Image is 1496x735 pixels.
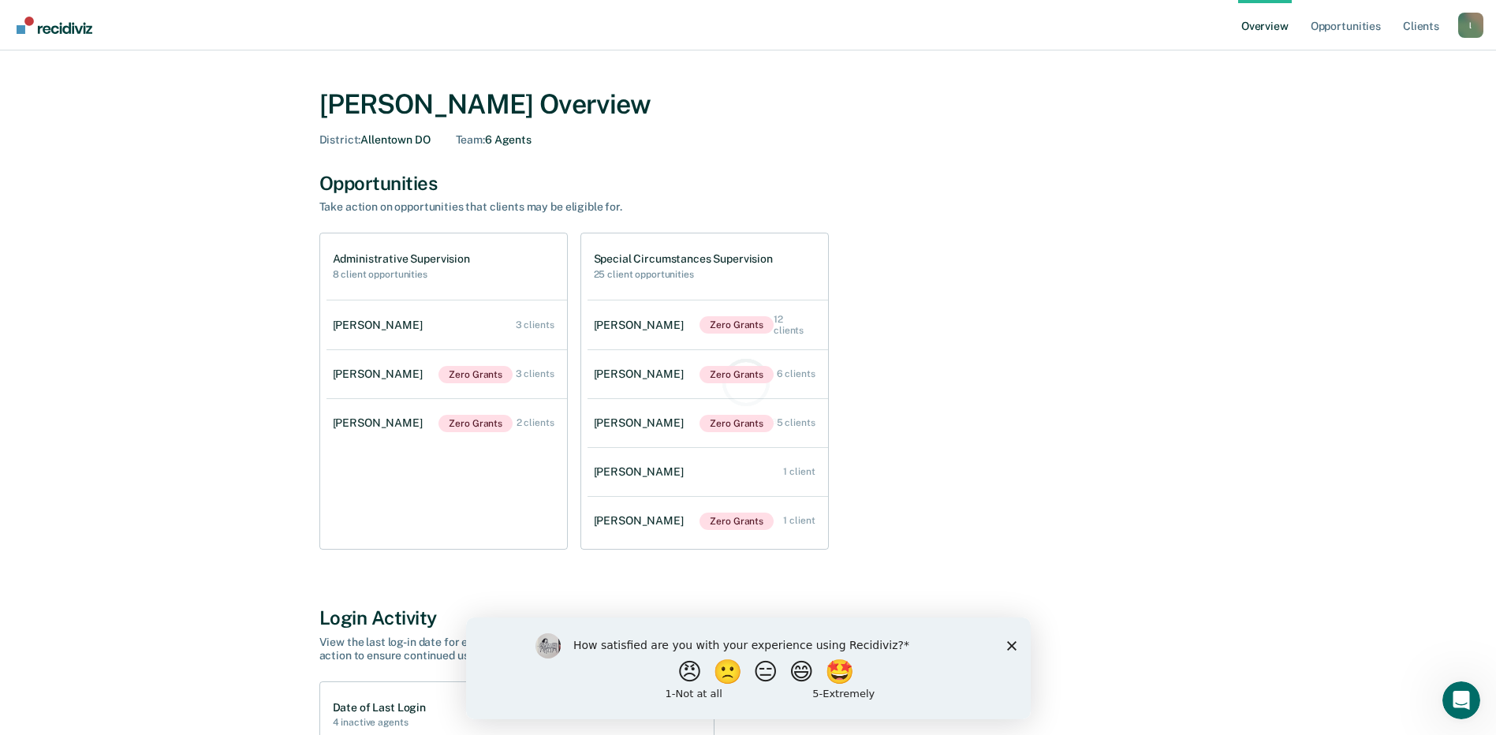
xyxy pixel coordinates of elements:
div: 2 clients [517,417,554,428]
button: Profile dropdown button [1458,13,1483,38]
a: [PERSON_NAME]Zero Grants 1 client [588,497,828,546]
a: [PERSON_NAME]Zero Grants 2 clients [326,399,567,448]
div: [PERSON_NAME] [333,416,429,430]
a: [PERSON_NAME]Zero Grants 12 clients [588,298,828,353]
div: 1 client [783,466,815,477]
h1: Administrative Supervision [333,252,470,266]
div: Opportunities [319,172,1177,195]
span: District : [319,133,361,146]
div: Allentown DO [319,133,431,147]
div: Take action on opportunities that clients may be eligible for. [319,200,871,214]
div: 6 Agents [456,133,532,147]
iframe: Survey by Kim from Recidiviz [466,617,1031,719]
div: [PERSON_NAME] [594,367,690,381]
iframe: Intercom live chat [1442,681,1480,719]
a: [PERSON_NAME] 3 clients [326,303,567,348]
div: 1 client [783,515,815,526]
span: Team : [456,133,485,146]
a: [PERSON_NAME]Zero Grants 6 clients [588,350,828,399]
span: Zero Grants [700,316,774,334]
span: Zero Grants [438,415,513,432]
div: l [1458,13,1483,38]
a: [PERSON_NAME] 1 client [588,450,828,494]
span: Zero Grants [700,415,774,432]
div: 6 clients [777,368,815,379]
div: 3 clients [516,319,554,330]
div: [PERSON_NAME] [333,367,429,381]
h1: Special Circumstances Supervision [594,252,773,266]
div: Login Activity [319,606,1177,629]
img: Recidiviz [17,17,92,34]
a: [PERSON_NAME]Zero Grants 5 clients [588,399,828,448]
div: [PERSON_NAME] [594,465,690,479]
h2: 8 client opportunities [333,269,470,280]
div: [PERSON_NAME] [594,416,690,430]
div: View the last log-in date for each agent. Any agent inactive for over 30 days will be flagged, so... [319,636,871,662]
div: 5 clients [777,417,815,428]
div: [PERSON_NAME] [594,319,690,332]
h2: 25 client opportunities [594,269,773,280]
div: 12 clients [774,314,815,337]
span: Zero Grants [438,366,513,383]
span: Zero Grants [700,513,774,530]
div: 3 clients [516,368,554,379]
h1: Date of Last Login [333,701,426,714]
span: Zero Grants [700,366,774,383]
div: [PERSON_NAME] [594,514,690,528]
a: [PERSON_NAME]Zero Grants 3 clients [326,350,567,399]
h2: 4 inactive agents [333,717,426,728]
div: [PERSON_NAME] [333,319,429,332]
div: [PERSON_NAME] Overview [319,88,1177,121]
